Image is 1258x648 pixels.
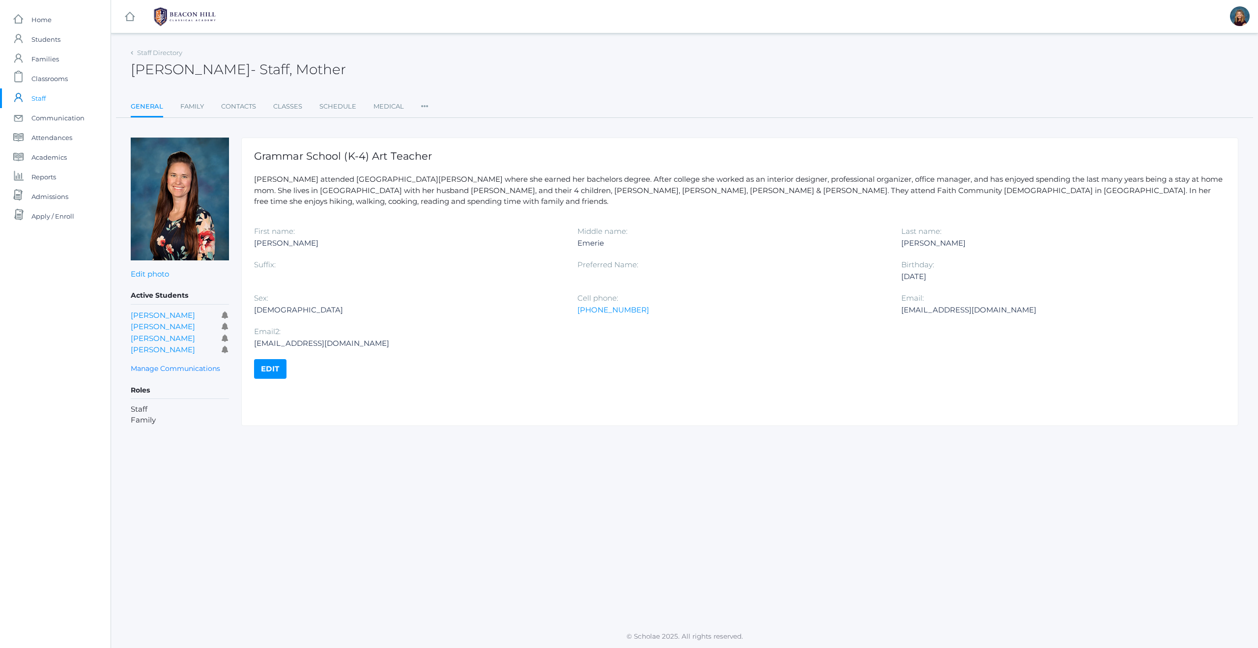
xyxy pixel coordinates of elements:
[131,404,229,415] li: Staff
[254,293,268,303] label: Sex:
[31,206,74,226] span: Apply / Enroll
[111,631,1258,641] p: © Scholae 2025. All rights reserved.
[221,97,256,116] a: Contacts
[31,10,52,29] span: Home
[131,322,195,331] a: [PERSON_NAME]
[131,382,229,399] h5: Roles
[577,237,886,249] div: Emerie
[577,226,628,236] label: Middle name:
[131,97,163,118] a: General
[131,334,195,343] a: [PERSON_NAME]
[254,226,295,236] label: First name:
[254,150,1226,162] h1: Grammar School (K-4) Art Teacher
[31,49,59,69] span: Families
[901,237,1210,249] div: [PERSON_NAME]
[901,260,934,269] label: Birthday:
[131,415,229,426] li: Family
[254,304,563,316] div: [DEMOGRAPHIC_DATA]
[131,363,220,374] a: Manage Communications
[901,293,924,303] label: Email:
[1230,6,1250,26] div: Lindsay Leeds
[577,260,638,269] label: Preferred Name:
[31,88,46,108] span: Staff
[222,311,229,319] i: Receives communications for this student
[131,345,195,354] a: [PERSON_NAME]
[273,97,302,116] a: Classes
[31,69,68,88] span: Classrooms
[131,62,346,77] h2: [PERSON_NAME]
[31,128,72,147] span: Attendances
[901,304,1210,316] div: [EMAIL_ADDRESS][DOMAIN_NAME]
[131,269,169,279] a: Edit photo
[131,287,229,304] h5: Active Students
[180,97,204,116] a: Family
[254,359,286,379] a: Edit
[254,260,276,269] label: Suffix:
[254,338,563,349] div: [EMAIL_ADDRESS][DOMAIN_NAME]
[222,323,229,330] i: Receives communications for this student
[577,305,649,314] a: [PHONE_NUMBER]
[31,147,67,167] span: Academics
[319,97,356,116] a: Schedule
[577,293,618,303] label: Cell phone:
[373,97,404,116] a: Medical
[222,335,229,342] i: Receives communications for this student
[31,167,56,187] span: Reports
[254,237,563,249] div: [PERSON_NAME]
[31,108,85,128] span: Communication
[254,174,1226,207] p: [PERSON_NAME] attended [GEOGRAPHIC_DATA][PERSON_NAME] where she earned her bachelors degree. Afte...
[901,226,942,236] label: Last name:
[901,271,1210,282] div: [DATE]
[148,4,222,29] img: 1_BHCALogos-05.png
[131,310,195,320] a: [PERSON_NAME]
[222,346,229,353] i: Receives communications for this student
[137,49,182,56] a: Staff Directory
[254,327,281,336] label: Email2:
[131,138,229,260] img: Alison Bradley
[31,187,68,206] span: Admissions
[31,29,60,49] span: Students
[251,61,346,78] span: - Staff, Mother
